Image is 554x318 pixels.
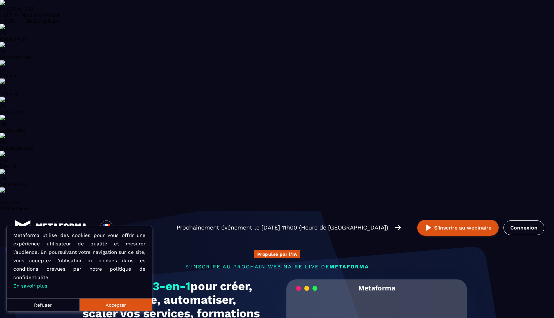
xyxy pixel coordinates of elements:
[395,224,401,231] img: arrow-right
[424,224,433,232] img: play
[417,220,499,236] button: S’inscrire au webinaire
[147,279,190,293] span: 13-en-1
[102,222,110,230] img: fr
[296,285,317,291] img: loading
[15,219,31,236] img: logo
[112,220,128,235] div: Search for option
[358,279,395,297] h2: Metaforma
[177,223,388,232] p: Prochainement événement le [DATE] 11h00 (Heure de [GEOGRAPHIC_DATA])
[83,264,471,270] p: s'inscrire au prochain webinaire live de
[329,264,369,270] span: METAFORMA
[118,224,123,231] input: Search for option
[13,231,145,290] p: Metaforma utilise des cookies pour vous offrir une expérience utilisateur de qualité et mesurer l...
[79,298,152,311] button: Accepter
[13,283,49,289] a: En savoir plus.
[36,223,87,232] img: logo
[257,252,297,257] p: Propulsé par l'IA
[7,298,79,311] button: Refuser
[503,220,544,235] a: Connexion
